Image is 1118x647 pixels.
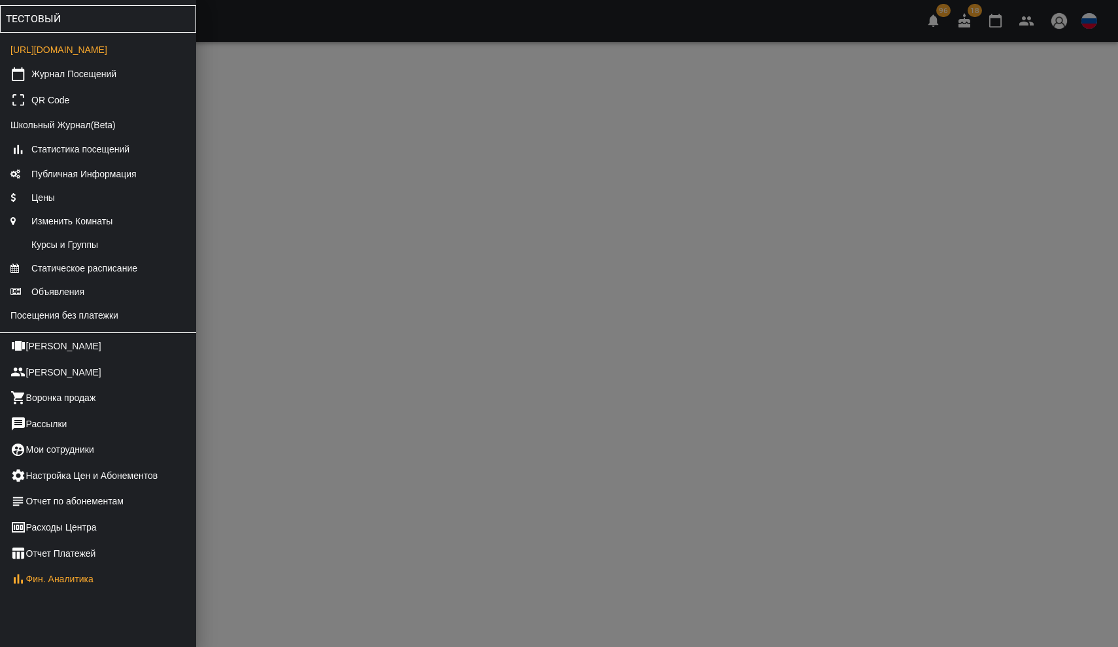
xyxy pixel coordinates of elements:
span: Курсы и Группы [10,238,98,251]
span: QR Code [31,94,69,107]
span: Статическое расписание [10,262,137,275]
p: ТЕСТОВЫЙ [6,11,51,27]
span: Изменить Комнаты [10,215,112,228]
span: Объявления [10,285,84,298]
span: Статистика посещений [31,143,129,156]
span: Журнал Посещений [31,67,116,80]
a: [URL][DOMAIN_NAME] [10,44,107,55]
span: Школьный Журнал(Beta) [10,118,116,131]
span: Цены [10,191,55,204]
span: Публичная Информация [10,167,137,181]
span: Посещения без платежки [10,309,118,322]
